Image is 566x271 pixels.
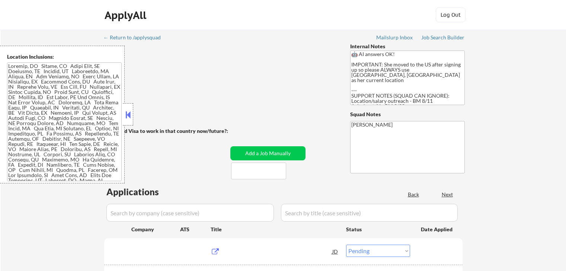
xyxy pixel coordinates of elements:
[436,7,466,22] button: Log Out
[106,187,180,196] div: Applications
[7,53,122,61] div: Location Inclusions:
[346,222,410,236] div: Status
[211,226,339,233] div: Title
[421,35,465,40] div: Job Search Builder
[103,35,168,40] div: ← Return to /applysquad
[105,9,148,22] div: ApplyAll
[230,146,306,160] button: Add a Job Manually
[106,204,274,222] input: Search by company (case sensitive)
[408,191,420,198] div: Back
[421,35,465,42] a: Job Search Builder
[103,35,168,42] a: ← Return to /applysquad
[281,204,458,222] input: Search by title (case sensitive)
[442,191,454,198] div: Next
[350,43,465,50] div: Internal Notes
[376,35,413,40] div: Mailslurp Inbox
[332,245,339,258] div: JD
[104,128,228,134] strong: Will need Visa to work in that country now/future?:
[421,226,454,233] div: Date Applied
[131,226,180,233] div: Company
[376,35,413,42] a: Mailslurp Inbox
[180,226,211,233] div: ATS
[350,111,465,118] div: Squad Notes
